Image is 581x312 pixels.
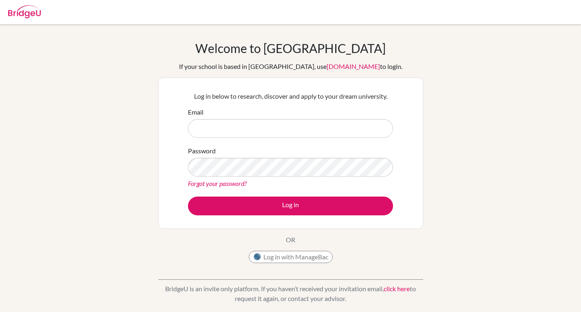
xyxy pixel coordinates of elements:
[179,62,402,71] div: If your school is based in [GEOGRAPHIC_DATA], use to login.
[158,284,423,303] p: BridgeU is an invite only platform. If you haven’t received your invitation email, to request it ...
[327,62,380,70] a: [DOMAIN_NAME]
[188,91,393,101] p: Log in below to research, discover and apply to your dream university.
[195,41,386,55] h1: Welcome to [GEOGRAPHIC_DATA]
[286,235,295,245] p: OR
[249,251,333,263] button: Log in with ManageBac
[384,285,410,292] a: click here
[188,107,203,117] label: Email
[188,146,216,156] label: Password
[8,5,41,18] img: Bridge-U
[188,179,247,187] a: Forgot your password?
[188,197,393,215] button: Log in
